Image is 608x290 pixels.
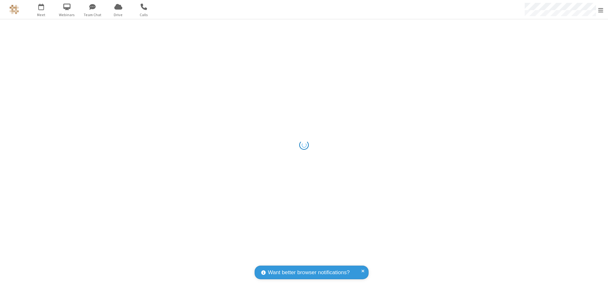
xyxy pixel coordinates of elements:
[268,268,350,277] span: Want better browser notifications?
[81,12,104,18] span: Team Chat
[9,5,19,14] img: QA Selenium DO NOT DELETE OR CHANGE
[132,12,156,18] span: Calls
[106,12,130,18] span: Drive
[55,12,79,18] span: Webinars
[29,12,53,18] span: Meet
